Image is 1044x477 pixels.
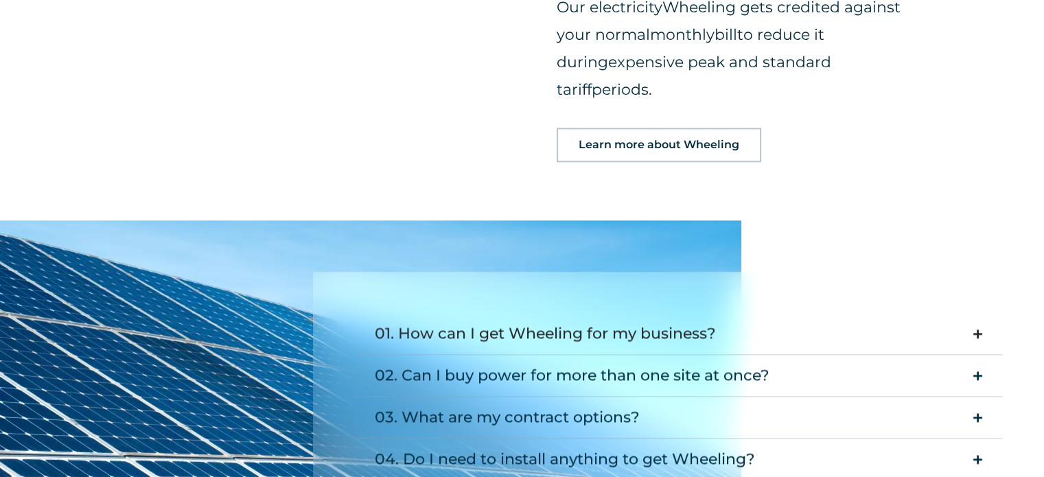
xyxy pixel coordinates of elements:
[375,362,769,389] div: 02. Can I buy power for more than one site at once?
[592,80,652,99] span: periods.
[650,25,715,44] span: monthly
[354,355,1003,397] summary: 02. Can I buy power for more than one site at once?
[375,320,716,347] div: 01. How can I get Wheeling for my business?
[579,139,739,150] span: Learn more about Wheeling
[375,445,755,473] div: 04. Do I need to install anything to get Wheeling?
[354,397,1003,439] summary: 03. What are my contract options?
[557,53,831,99] span: expensive peak and standard tariff
[557,25,824,71] span: to reduce it during
[375,404,640,431] div: 03. What are my contract options?
[354,313,1003,355] summary: 01. How can I get Wheeling for my business?
[715,25,737,44] span: bill
[557,128,761,162] a: Learn more about Wheeling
